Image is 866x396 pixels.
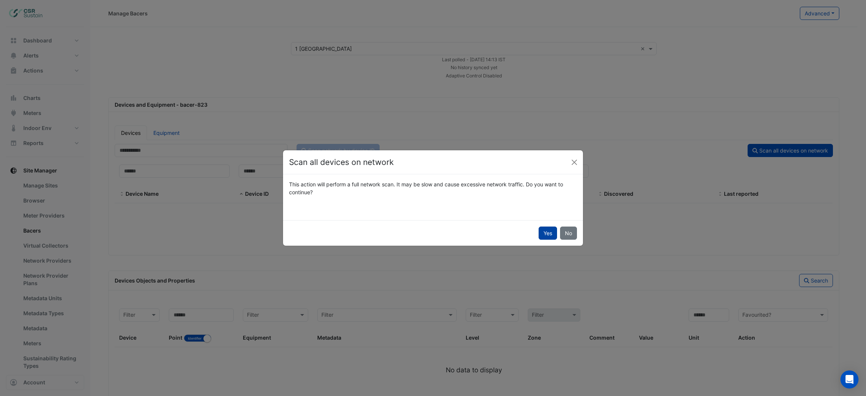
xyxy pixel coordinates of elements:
button: No [560,227,577,240]
div: Open Intercom Messenger [840,370,858,388]
button: Yes [539,227,557,240]
h4: Scan all devices on network [289,156,394,168]
button: Close [569,157,580,168]
div: This action will perform a full network scan. It may be slow and cause excessive network traffic.... [285,180,581,196]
